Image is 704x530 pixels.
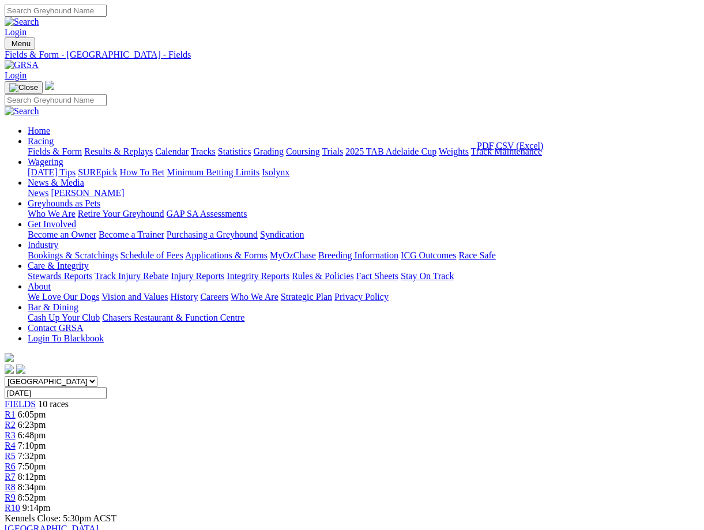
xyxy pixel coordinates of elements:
[28,157,63,167] a: Wagering
[254,146,284,156] a: Grading
[99,230,164,239] a: Become a Trainer
[16,364,25,374] img: twitter.svg
[167,167,259,177] a: Minimum Betting Limits
[5,482,16,492] a: R8
[28,136,54,146] a: Racing
[28,250,118,260] a: Bookings & Scratchings
[334,292,389,302] a: Privacy Policy
[22,503,51,513] span: 9:14pm
[28,219,76,229] a: Get Involved
[5,353,14,362] img: logo-grsa-white.png
[5,387,107,399] input: Select date
[28,292,99,302] a: We Love Our Dogs
[84,146,153,156] a: Results & Replays
[18,420,46,430] span: 6:23pm
[260,230,304,239] a: Syndication
[28,271,92,281] a: Stewards Reports
[28,188,48,198] a: News
[155,146,189,156] a: Calendar
[345,146,436,156] a: 2025 TAB Adelaide Cup
[496,141,543,151] a: CSV (Excel)
[200,292,228,302] a: Careers
[28,230,96,239] a: Become an Owner
[95,271,168,281] a: Track Injury Rebate
[322,146,343,156] a: Trials
[5,27,27,37] a: Login
[18,461,46,471] span: 7:50pm
[18,472,46,482] span: 8:12pm
[5,472,16,482] a: R7
[28,230,699,240] div: Get Involved
[28,292,699,302] div: About
[5,37,35,50] button: Toggle navigation
[5,420,16,430] span: R2
[167,230,258,239] a: Purchasing a Greyhound
[458,250,495,260] a: Race Safe
[471,146,542,156] a: Track Maintenance
[120,250,183,260] a: Schedule of Fees
[5,60,39,70] img: GRSA
[5,17,39,27] img: Search
[18,482,46,492] span: 8:34pm
[38,399,69,409] span: 10 races
[318,250,398,260] a: Breeding Information
[5,409,16,419] a: R1
[5,430,16,440] a: R3
[28,209,76,219] a: Who We Are
[167,209,247,219] a: GAP SA Assessments
[281,292,332,302] a: Strategic Plan
[28,146,699,157] div: Racing
[28,302,78,312] a: Bar & Dining
[18,409,46,419] span: 6:05pm
[78,167,117,177] a: SUREpick
[18,441,46,450] span: 7:10pm
[28,167,699,178] div: Wagering
[5,451,16,461] a: R5
[5,364,14,374] img: facebook.svg
[28,146,82,156] a: Fields & Form
[18,493,46,502] span: 8:52pm
[401,271,454,281] a: Stay On Track
[102,313,244,322] a: Chasers Restaurant & Function Centre
[191,146,216,156] a: Tracks
[101,292,168,302] a: Vision and Values
[5,399,36,409] a: FIELDS
[227,271,289,281] a: Integrity Reports
[5,503,20,513] a: R10
[18,451,46,461] span: 7:32pm
[401,250,456,260] a: ICG Outcomes
[5,94,107,106] input: Search
[28,178,84,187] a: News & Media
[439,146,469,156] a: Weights
[5,81,43,94] button: Toggle navigation
[477,141,494,151] a: PDF
[292,271,354,281] a: Rules & Policies
[12,39,31,48] span: Menu
[5,50,699,60] a: Fields & Form - [GEOGRAPHIC_DATA] - Fields
[28,188,699,198] div: News & Media
[51,188,124,198] a: [PERSON_NAME]
[45,81,54,90] img: logo-grsa-white.png
[5,106,39,116] img: Search
[28,271,699,281] div: Care & Integrity
[477,141,543,151] div: Download
[5,493,16,502] a: R9
[28,240,58,250] a: Industry
[28,323,83,333] a: Contact GRSA
[28,167,76,177] a: [DATE] Tips
[262,167,289,177] a: Isolynx
[171,271,224,281] a: Injury Reports
[231,292,278,302] a: Who We Are
[270,250,316,260] a: MyOzChase
[356,271,398,281] a: Fact Sheets
[5,461,16,471] a: R6
[28,209,699,219] div: Greyhounds as Pets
